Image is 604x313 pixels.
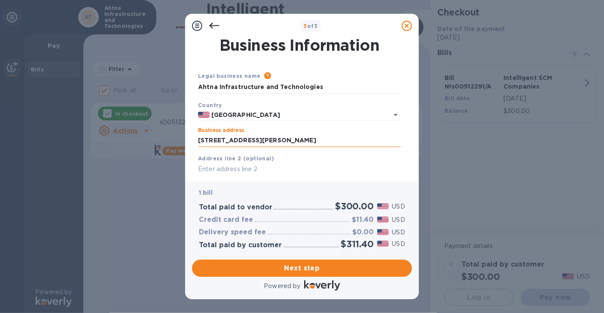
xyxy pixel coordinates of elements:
h3: $0.00 [352,228,374,236]
img: USD [377,241,389,247]
h3: Credit card fee [199,216,253,224]
img: USD [377,217,389,223]
p: USD [392,239,405,249]
input: Enter address line 2 [198,163,401,176]
b: of 3 [304,23,318,29]
h3: Delivery speed fee [199,228,266,236]
img: US [198,112,210,118]
p: USD [392,228,405,237]
b: Country [198,102,222,108]
label: Business address [198,128,244,133]
button: Next step [192,260,412,277]
h3: Total paid to vendor [199,203,272,212]
img: Logo [304,280,340,291]
input: Enter address [198,134,401,147]
input: Select country [210,110,377,120]
p: USD [392,215,405,224]
button: Open [390,109,402,121]
b: Address line 2 (optional) [198,155,274,162]
p: Powered by [264,282,300,291]
p: USD [392,202,405,211]
h2: $311.40 [341,239,374,249]
span: Next step [199,263,405,273]
span: 3 [304,23,307,29]
input: Enter legal business name [198,81,401,94]
h3: $11.40 [352,216,374,224]
b: 1 bill [199,189,213,196]
h3: Total paid by customer [199,241,282,249]
b: Legal business name [198,73,261,79]
img: USD [377,229,389,235]
h2: $300.00 [335,201,374,212]
img: USD [377,203,389,209]
h1: Business Information [196,36,403,54]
